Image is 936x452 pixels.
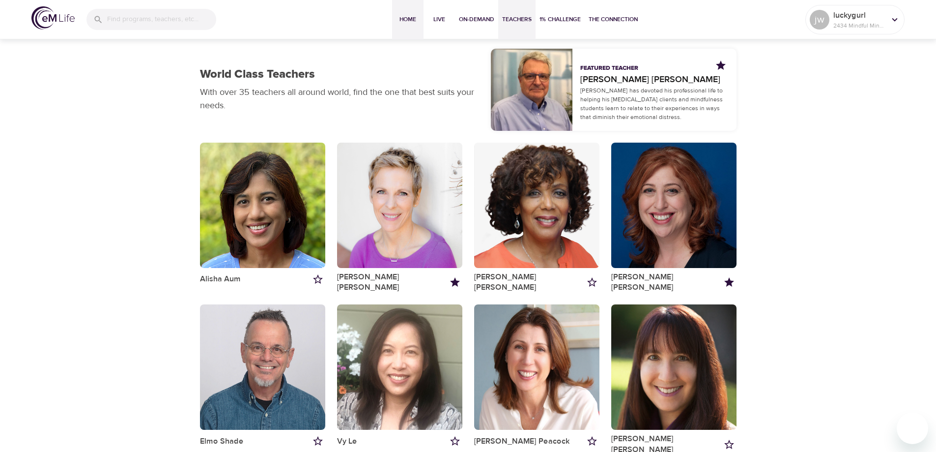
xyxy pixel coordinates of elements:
button: Add to my favorites [311,434,325,449]
img: logo [31,6,75,30]
a: [PERSON_NAME] [PERSON_NAME] [474,272,585,293]
span: On-Demand [459,14,494,25]
button: Add to my favorites [722,437,737,452]
button: Remove from my favorites [713,58,728,73]
button: Remove from my favorites [722,275,737,290]
p: [PERSON_NAME] has devoted his professional life to helping his [MEDICAL_DATA] clients and mindful... [580,86,728,121]
button: Remove from my favorites [448,275,462,290]
button: Add to my favorites [448,434,462,449]
span: Live [427,14,451,25]
a: [PERSON_NAME] Peacock [474,436,569,447]
input: Find programs, teachers, etc... [107,9,216,30]
a: Alisha Aum [200,274,241,284]
a: [PERSON_NAME] [PERSON_NAME] [580,73,728,86]
div: jw [810,10,829,30]
h1: World Class Teachers [200,67,315,82]
a: Vy Le [337,436,357,447]
a: [PERSON_NAME] [PERSON_NAME] [611,272,722,293]
span: Teachers [502,14,532,25]
a: Elmo Shade [200,436,244,447]
span: 1% Challenge [539,14,581,25]
button: Add to my favorites [585,434,599,449]
button: Add to my favorites [585,275,599,290]
a: [PERSON_NAME] [PERSON_NAME] [337,272,448,293]
p: 2434 Mindful Minutes [833,21,885,30]
p: luckygurl [833,9,885,21]
iframe: Button to launch messaging window [897,413,928,444]
p: Featured Teacher [580,64,638,73]
span: The Connection [589,14,638,25]
span: Home [396,14,420,25]
button: Add to my favorites [311,272,325,287]
p: With over 35 teachers all around world, find the one that best suits your needs. [200,86,479,112]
